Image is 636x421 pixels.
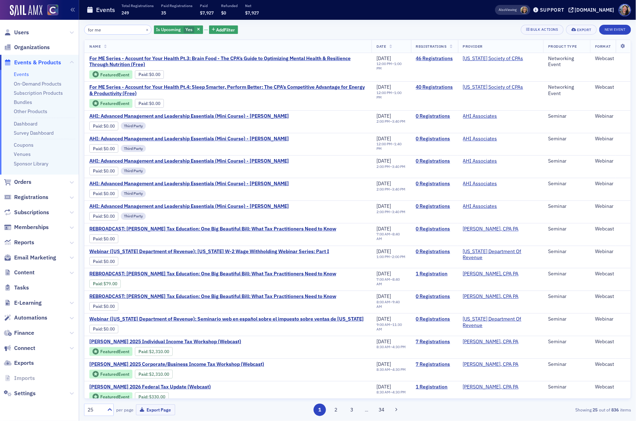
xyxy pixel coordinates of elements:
button: Export [566,25,597,35]
div: Bulk Actions [531,28,558,31]
a: On-Demand Products [14,81,61,87]
a: AHI Associates [463,113,497,119]
div: Paid: 0 - $0 [89,302,118,311]
span: : [93,214,104,219]
div: Paid: 0 - $0 [89,257,118,265]
input: Search… [84,25,151,35]
p: Total Registrations [121,3,154,8]
span: : [138,101,149,106]
div: Seminar [548,339,585,345]
span: Is Upcoming [156,27,181,32]
div: Third Party [121,145,146,152]
a: Paid [93,326,102,332]
button: 34 [375,404,388,416]
time: 1:40 PM [376,141,402,151]
time: 1:00 PM [376,90,402,100]
div: Webcast [595,84,626,90]
div: Webinar [595,136,626,142]
time: 12:00 PM [376,141,392,146]
time: 8:40 AM [376,277,400,286]
span: : [93,326,104,332]
div: Featured Event [89,99,132,108]
img: SailAMX [10,5,42,16]
a: Paid [93,259,102,264]
span: Don Farmer, CPA PA [463,339,519,345]
time: 8:00 AM [376,299,390,304]
time: 7:00 AM [376,277,390,282]
time: 12:00 PM [376,90,392,95]
span: Finance [14,329,34,337]
a: REBROADCAST: [PERSON_NAME] Tax Education: One Big Beautiful Bill: What Tax Practitioners Need to ... [89,293,336,300]
div: Paid: 41 - $0 [135,99,164,107]
span: Colorado Department Of Revenue [463,316,538,328]
div: – [376,90,406,100]
span: AHI Associates [463,181,507,187]
div: Third Party [121,213,146,220]
span: Automations [14,314,47,322]
div: Export [577,28,592,32]
a: Paid [93,304,102,309]
span: : [138,72,149,77]
span: Subscriptions [14,209,49,216]
span: REBROADCAST: Don Farmer Tax Education: One Big Beautiful Bill: What Tax Practitioners Need to Know [89,293,336,300]
span: $0.00 [104,214,115,219]
span: [DATE] [376,113,391,119]
time: 2:00 PM [392,254,405,259]
a: 1 Registration [416,384,453,390]
span: [DATE] [376,180,391,187]
span: Product Type [548,44,577,49]
a: Automations [4,314,47,322]
div: Seminar [548,203,585,210]
a: 0 Registrations [416,136,453,142]
span: Users [14,29,29,36]
a: E-Learning [4,299,42,307]
time: 9:40 AM [376,299,400,309]
span: Imports [14,374,35,382]
button: New Event [599,25,631,35]
time: 8:40 AM [376,232,400,241]
span: : [93,168,104,174]
a: AHI Associates [463,203,497,210]
span: $0 [221,10,226,16]
div: Paid: 2 - $7900 [89,280,121,288]
span: [DATE] [376,338,391,345]
a: AHI: Advanced Management and Leadership Essentials (Mini Course) - [PERSON_NAME] [89,158,289,164]
span: Don Farmer, CPA PA [463,293,519,300]
a: For ME Series - Account for Your Health Pt.3: Brain Food - The CPA’s Guide to Optimizing Mental H... [89,55,367,68]
time: 2:00 PM [376,119,390,124]
div: Paid: 0 - $0 [89,234,118,243]
span: $7,927 [200,10,214,16]
button: 1 [314,404,326,416]
span: 35 [161,10,166,16]
span: [DATE] [376,270,391,277]
span: Webinar (Colorado Department of Revenue): Colorado W-2 Wage Withholding Webinar Series: Part I [89,248,329,255]
a: Paid [138,349,147,354]
a: AHI: Advanced Management and Leadership Essentials (Mini Course) - [PERSON_NAME] [89,203,289,210]
span: [DATE] [376,158,391,164]
span: Reports [14,239,34,246]
div: Yes [154,25,203,34]
a: REBROADCAST: [PERSON_NAME] Tax Education: One Big Beautiful Bill: What Tax Practitioners Need to ... [89,226,336,232]
a: [PERSON_NAME] 2025 Individual Income Tax Workshop (Webcast) [89,339,241,345]
div: Third Party [121,122,146,129]
span: Format [595,44,611,49]
a: Finance [4,329,34,337]
a: Paid [93,168,102,174]
a: Email Marketing [4,254,56,262]
div: [DOMAIN_NAME] [575,7,614,13]
time: 7:00 AM [376,232,390,236]
div: – [376,187,405,192]
div: Seminar [548,113,585,119]
span: [DATE] [376,226,391,232]
span: Lauren Standiford [521,6,528,14]
p: Net [245,3,259,8]
span: AHI Associates [463,203,507,210]
span: $0.00 [149,101,160,106]
div: Featured Event [100,101,129,105]
span: [DATE] [376,55,391,62]
span: Exports [14,359,34,367]
img: SailAMX [47,5,58,16]
a: AHI Associates [463,136,497,142]
a: Orders [4,178,31,186]
span: : [93,191,104,196]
